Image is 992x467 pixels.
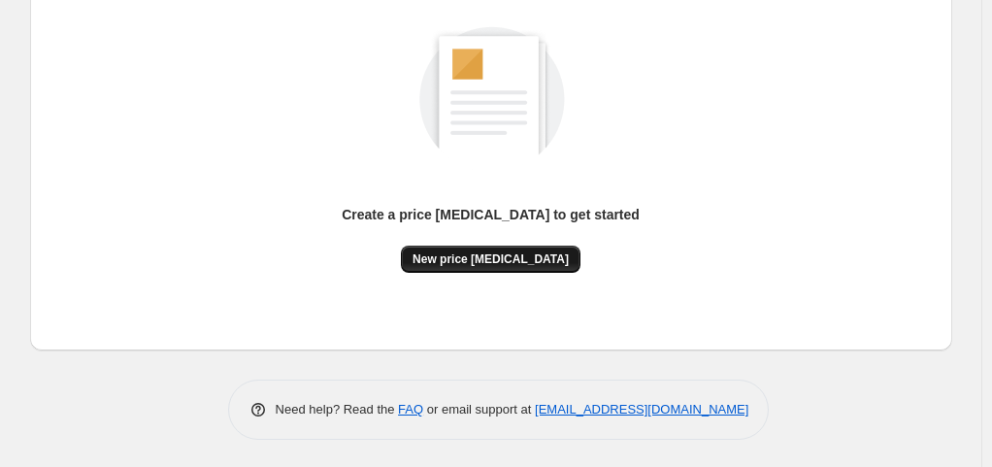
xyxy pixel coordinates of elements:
[423,402,535,417] span: or email support at
[342,205,640,224] p: Create a price [MEDICAL_DATA] to get started
[413,251,569,267] span: New price [MEDICAL_DATA]
[398,402,423,417] a: FAQ
[535,402,748,417] a: [EMAIL_ADDRESS][DOMAIN_NAME]
[401,246,580,273] button: New price [MEDICAL_DATA]
[276,402,399,417] span: Need help? Read the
